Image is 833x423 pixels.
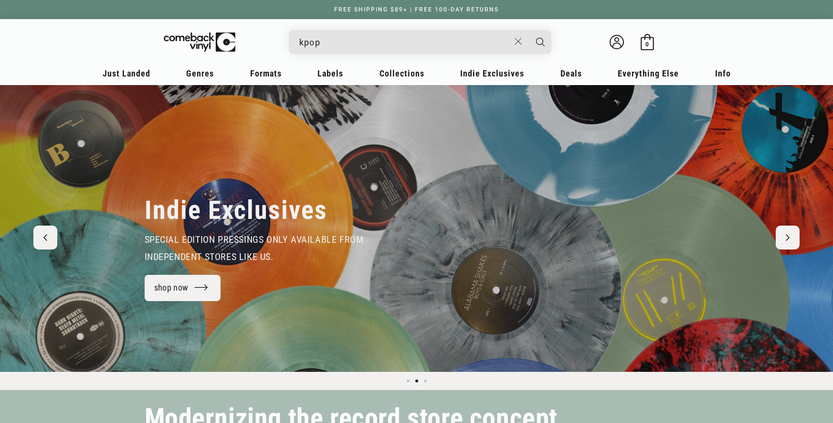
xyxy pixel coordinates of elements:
span: Info [715,68,731,78]
button: Close [509,31,527,52]
button: Load slide 3 of 3 [421,377,430,385]
span: Labels [317,68,343,78]
button: Next slide [776,226,800,249]
span: 0 [645,41,649,48]
h2: Indie Exclusives [145,195,327,226]
span: special edition pressings only available from independent stores like us. [145,234,364,262]
span: Everything Else [618,68,679,78]
a: shop now [145,275,221,301]
span: Collections [380,68,424,78]
button: Previous slide [33,226,57,249]
span: Deals [560,68,582,78]
button: Load slide 2 of 3 [412,377,421,385]
span: Genres [186,68,214,78]
span: Indie Exclusives [460,68,524,78]
div: Search [289,30,551,54]
button: Search [528,30,552,54]
a: FREE SHIPPING $89+ | FREE 100-DAY RETURNS [325,6,508,13]
span: Formats [250,68,282,78]
input: When autocomplete results are available use up and down arrows to review and enter to select [299,33,510,52]
span: Just Landed [103,68,150,78]
button: Load slide 1 of 3 [404,377,412,385]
